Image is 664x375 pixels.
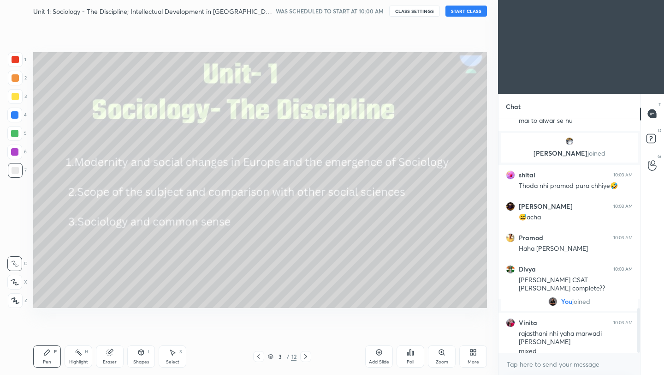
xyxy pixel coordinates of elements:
div: Pen [43,360,51,364]
h6: [PERSON_NAME] [519,202,573,211]
div: Thoda nhi pramod pura chhiye🤣 [519,181,633,191]
h4: Unit 1: Sociology - The Discipline; Intellectual Development in [GEOGRAPHIC_DATA] [33,7,272,16]
p: G [658,153,661,160]
div: P [54,350,57,354]
div: 10:03 AM [613,320,633,326]
div: Eraser [103,360,117,364]
div: Zoom [436,360,448,364]
p: D [658,127,661,134]
div: L [148,350,151,354]
div: 😅acha [519,213,633,222]
div: 3 [8,89,27,104]
img: f81bf51bf63041bea2abf836fc9a186e.jpg [506,265,515,274]
div: 3 [275,354,285,359]
div: Shapes [133,360,149,364]
div: rajasthani nhi yaha marwadi [PERSON_NAME] [519,329,633,347]
div: Haha [PERSON_NAME] [519,244,633,254]
div: 6 [7,145,27,159]
div: [PERSON_NAME] CSAT [PERSON_NAME] complete?? [519,276,633,293]
div: 10:03 AM [613,235,633,241]
div: / [286,354,289,359]
span: joined [572,298,590,305]
div: 12 [291,352,296,361]
p: Chat [498,94,528,119]
img: 591878f476c24af985e159e655de506f.jpg [548,297,557,306]
img: 62a9d105c80d424d8dde3999ee15eb30.jpg [565,137,574,146]
h6: Pramod [519,234,543,242]
p: T [658,101,661,108]
div: S [179,350,182,354]
h6: Vinita [519,319,537,327]
div: Add Slide [369,360,389,364]
div: mai to alwar se hu [519,116,633,126]
div: grid [498,119,640,353]
h6: Divya [519,265,536,273]
button: START CLASS [445,6,487,17]
div: Highlight [69,360,88,364]
span: You [561,298,572,305]
img: 951c0b2c5a854b959047e195b9f3754a.jpg [506,202,515,211]
div: Z [8,293,27,308]
button: CLASS SETTINGS [389,6,440,17]
div: Poll [407,360,414,364]
div: 5 [7,126,27,141]
div: mixed [519,347,633,356]
span: joined [587,149,605,157]
div: 7 [8,163,27,178]
img: 4eb2a1691d1c4cbabe1ae32d6a231ee2.jpg [506,233,515,242]
div: 4 [7,108,27,122]
div: More [468,360,479,364]
div: 10:03 AM [613,204,633,209]
div: 10:03 AM [613,172,633,178]
div: Select [166,360,179,364]
img: f546ac4ffb93485bb7565a1c64828f3c.jpg [506,170,515,180]
div: 2 [8,71,27,85]
div: 1 [8,52,26,67]
h6: shital [519,171,535,179]
div: X [7,275,27,290]
img: 82ecc7d2daff4a4da8f481c1eecfcdce.jpg [506,318,515,327]
div: 10:03 AM [613,266,633,272]
div: H [85,350,88,354]
p: [PERSON_NAME] [506,150,632,157]
div: C [7,256,27,271]
h5: WAS SCHEDULED TO START AT 10:00 AM [276,7,384,15]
